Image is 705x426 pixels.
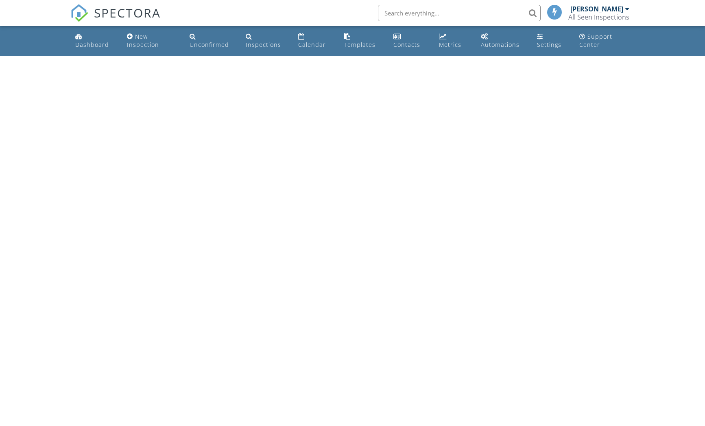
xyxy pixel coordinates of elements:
a: Dashboard [72,29,117,53]
a: Calendar [295,29,334,53]
a: Automations (Basic) [478,29,527,53]
div: Automations [481,41,519,48]
a: Contacts [390,29,430,53]
a: Metrics [436,29,471,53]
div: Calendar [298,41,326,48]
img: The Best Home Inspection Software - Spectora [70,4,88,22]
a: Inspections [242,29,288,53]
a: Templates [340,29,384,53]
a: New Inspection [124,29,180,53]
div: All Seen Inspections [568,13,629,21]
a: Support Center [576,29,633,53]
div: New Inspection [127,33,159,48]
a: Settings [534,29,570,53]
a: SPECTORA [70,11,161,28]
div: [PERSON_NAME] [570,5,623,13]
div: Templates [344,41,375,48]
div: Unconfirmed [190,41,229,48]
input: Search everything... [378,5,541,21]
div: Contacts [393,41,420,48]
div: Dashboard [75,41,109,48]
div: Metrics [439,41,461,48]
div: Support Center [579,33,612,48]
div: Inspections [246,41,281,48]
span: SPECTORA [94,4,161,21]
div: Settings [537,41,561,48]
a: Unconfirmed [186,29,236,53]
